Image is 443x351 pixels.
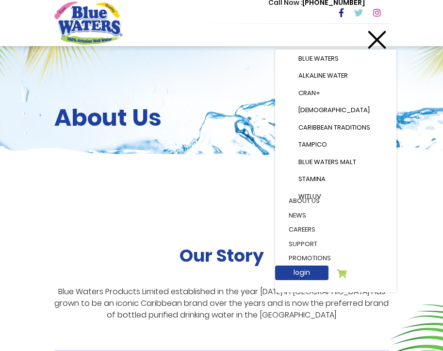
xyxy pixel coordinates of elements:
[298,157,356,167] span: Blue Waters Malt
[298,123,370,132] span: Caribbean Traditions
[298,140,327,149] span: Tampico
[279,222,393,237] a: careers
[279,208,393,223] a: News
[298,71,348,80] span: Alkaline Water
[54,286,389,321] p: Blue Waters Products Limited established in the year [DATE] in [GEOGRAPHIC_DATA] has grown to be ...
[298,174,326,184] span: Stamina
[279,251,393,266] a: Promotions
[279,237,393,251] a: support
[275,266,328,280] a: login
[298,192,321,201] span: WitLuv
[298,88,320,98] span: Cran+
[180,245,264,266] h2: Our Story
[54,104,389,132] h2: About Us
[298,54,339,63] span: Blue Waters
[54,1,122,44] a: store logo
[298,105,370,115] span: [DEMOGRAPHIC_DATA]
